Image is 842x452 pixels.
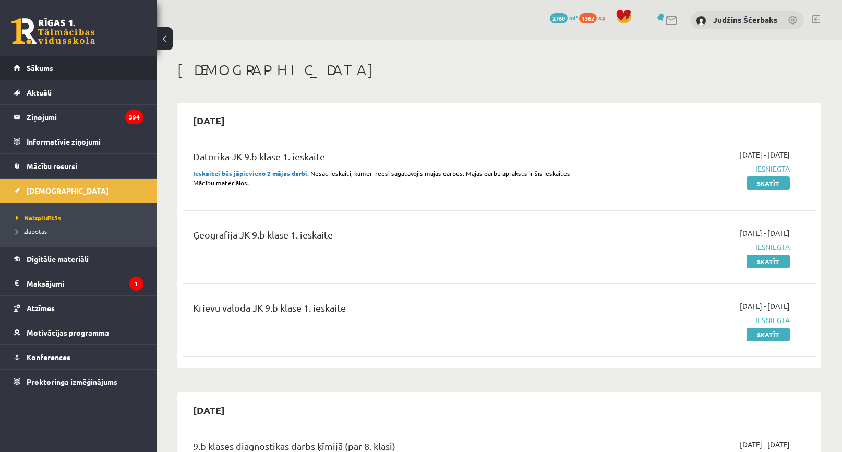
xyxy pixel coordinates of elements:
[740,228,790,239] span: [DATE] - [DATE]
[27,352,70,362] span: Konferences
[16,227,47,235] span: Izlabotās
[16,213,61,222] span: Neizpildītās
[16,227,146,236] a: Izlabotās
[14,320,143,344] a: Motivācijas programma
[125,110,143,124] i: 394
[27,105,143,129] legend: Ziņojumi
[27,63,53,73] span: Sākums
[14,296,143,320] a: Atzīmes
[16,213,146,222] a: Neizpildītās
[129,277,143,291] i: 1
[747,176,790,190] a: Skatīt
[27,254,89,264] span: Digitālie materiāli
[14,271,143,295] a: Maksājumi1
[747,255,790,268] a: Skatīt
[579,13,597,23] span: 1362
[740,149,790,160] span: [DATE] - [DATE]
[14,247,143,271] a: Digitālie materiāli
[598,13,605,21] span: xp
[740,439,790,450] span: [DATE] - [DATE]
[193,228,586,247] div: Ģeogrāfija JK 9.b klase 1. ieskaite
[569,13,578,21] span: mP
[27,271,143,295] legend: Maksājumi
[747,328,790,341] a: Skatīt
[27,129,143,153] legend: Informatīvie ziņojumi
[602,163,790,174] span: Iesniegta
[193,149,586,169] div: Datorika JK 9.b klase 1. ieskaite
[183,398,235,422] h2: [DATE]
[550,13,578,21] a: 2760 mP
[14,80,143,104] a: Aktuāli
[11,18,95,44] a: Rīgas 1. Tālmācības vidusskola
[193,301,586,320] div: Krievu valoda JK 9.b klase 1. ieskaite
[14,345,143,369] a: Konferences
[27,377,117,386] span: Proktoringa izmēģinājums
[183,108,235,133] h2: [DATE]
[14,56,143,80] a: Sākums
[579,13,610,21] a: 1362 xp
[193,169,307,177] strong: Ieskaitei būs jāpievieno 2 mājas darbi
[27,161,77,171] span: Mācību resursi
[602,242,790,253] span: Iesniegta
[602,315,790,326] span: Iesniegta
[14,179,143,203] a: [DEMOGRAPHIC_DATA]
[14,154,143,178] a: Mācību resursi
[27,186,109,195] span: [DEMOGRAPHIC_DATA]
[177,61,821,79] h1: [DEMOGRAPHIC_DATA]
[713,15,777,25] a: Judžins Ščerbaks
[14,129,143,153] a: Informatīvie ziņojumi
[696,16,706,26] img: Judžins Ščerbaks
[14,105,143,129] a: Ziņojumi394
[14,370,143,394] a: Proktoringa izmēģinājums
[550,13,568,23] span: 2760
[27,303,55,313] span: Atzīmes
[193,169,570,187] span: . Nesāc ieskaiti, kamēr neesi sagatavojis mājas darbus. Mājas darbu apraksts ir šīs ieskaites Māc...
[27,328,109,337] span: Motivācijas programma
[740,301,790,312] span: [DATE] - [DATE]
[27,88,52,97] span: Aktuāli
